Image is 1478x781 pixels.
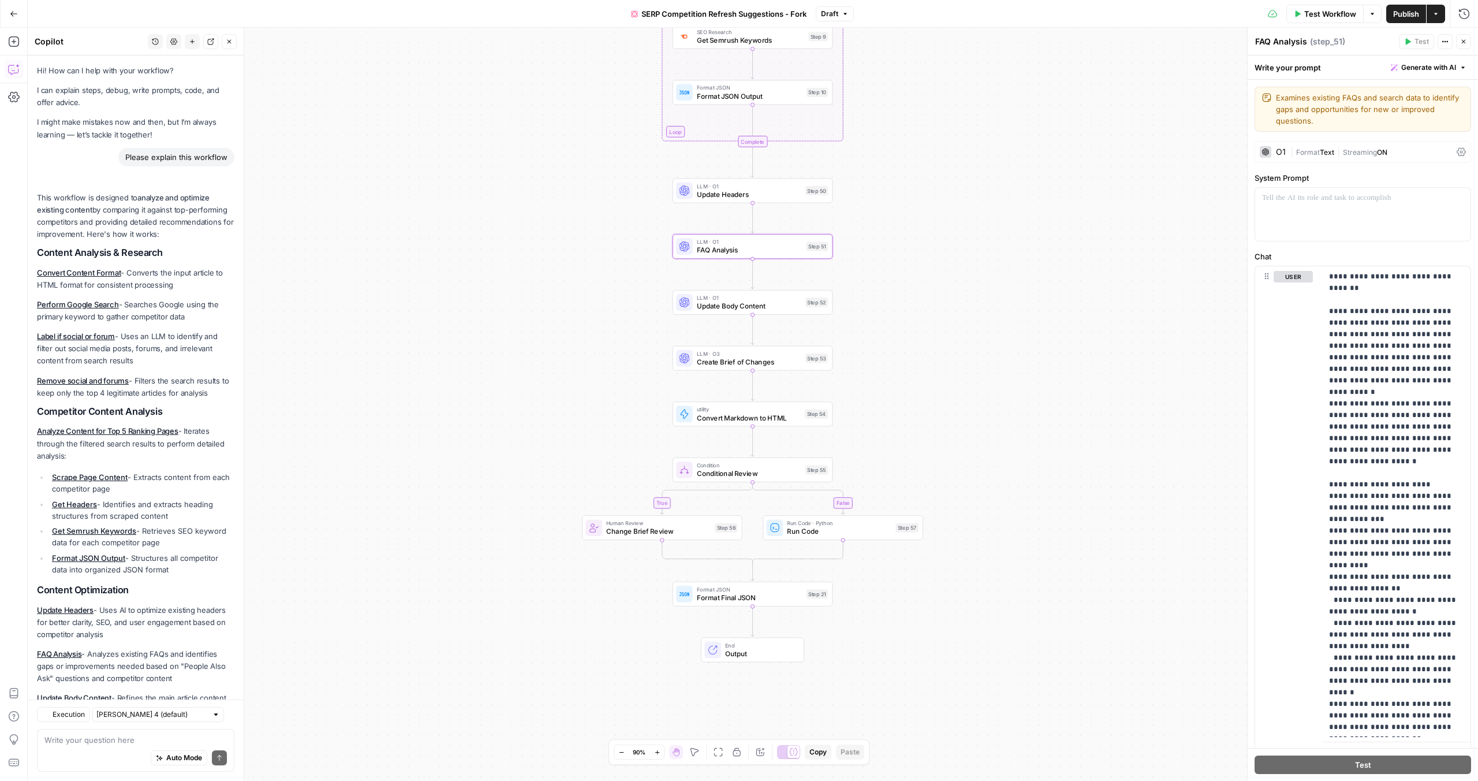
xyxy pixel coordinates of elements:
[37,247,234,258] h2: Content Analysis & Research
[37,300,119,309] a: Perform Google Search
[697,35,804,46] span: Get Semrush Keywords
[763,515,923,540] div: Run Code · PythonRun CodeStep 57
[697,461,801,469] span: Condition
[751,371,754,401] g: Edge from step_53 to step_54
[1276,92,1464,127] textarea: Examines existing FAQs and search data to identify gaps and opportunities for new or improved que...
[52,553,125,563] a: Format JSON Output
[753,540,843,564] g: Edge from step_57 to step_55-conditional-end
[37,299,234,323] p: - Searches Google using the primary keyword to gather competitor data
[673,178,833,203] div: LLM · O1Update HeadersStep 50
[1276,148,1286,156] div: O1
[37,426,178,436] a: Analyze Content for Top 5 Ranking Pages
[697,593,803,603] span: Format Final JSON
[808,32,828,41] div: Step 9
[821,9,838,19] span: Draft
[151,750,207,765] button: Auto Mode
[673,638,833,663] div: EndOutput
[697,293,801,302] span: LLM · O1
[1386,5,1426,23] button: Publish
[673,582,833,607] div: Format JSONFormat Final JSONStep 21
[1320,148,1334,157] span: Text
[697,412,801,423] span: Convert Markdown to HTML
[1399,34,1434,49] button: Test
[37,330,234,367] p: - Uses an LLM to identify and filter out social media posts, forums, and irrelevant content from ...
[1274,271,1313,282] button: user
[1255,756,1471,774] button: Test
[836,745,864,760] button: Paste
[1255,172,1471,184] label: System Prompt
[697,84,803,92] span: Format JSON
[725,648,796,659] span: Output
[673,401,833,426] div: utilityConvert Markdown to HTMLStep 54
[697,245,803,255] span: FAQ Analysis
[49,525,234,548] li: - Retrieves SEO keyword data for each competitor page
[751,426,754,456] g: Edge from step_54 to step_55
[816,6,854,21] button: Draft
[673,458,833,482] div: ConditionConditional ReviewStep 55
[662,540,753,564] g: Edge from step_56 to step_55-conditional-end
[673,136,833,147] div: Complete
[37,692,234,728] p: - Refines the main article content to improve clarity, fill content gaps, and ensure brand consis...
[49,552,234,575] li: - Structures all competitor data into organized JSON format
[37,425,234,462] p: - Iterates through the filtered search results to perform detailed analysis:
[624,5,813,23] button: SERP Competition Refresh Suggestions - Fork
[37,707,90,722] button: Execution
[805,745,831,760] button: Copy
[49,499,234,522] li: - Identifies and extracts heading structures from scraped content
[37,267,234,291] p: - Converts the input article to HTML format for consistent processing
[809,747,827,757] span: Copy
[805,410,828,419] div: Step 54
[52,526,136,535] a: Get Semrush Keywords
[37,585,234,596] h2: Content Optimization
[166,753,202,763] span: Auto Mode
[37,332,115,341] a: Label if social or forum
[37,84,234,109] p: I can explain steps, debug, write prompts, code, and offer advice.
[697,189,801,199] span: Update Headers
[753,482,845,515] g: Edge from step_55 to step_57
[37,268,121,277] a: Convert Content Format
[805,465,828,474] div: Step 55
[807,242,828,251] div: Step 51
[37,192,234,241] p: This workflow is designed to by comparing it against top-performing competitors and providing det...
[751,607,754,637] g: Edge from step_21 to end
[697,468,801,479] span: Conditional Review
[1355,759,1371,771] span: Test
[37,604,234,641] p: - Uses AI to optimize existing headers for better clarity, SEO, and user engagement based on comp...
[1248,55,1478,79] div: Write your prompt
[787,519,891,527] span: Run Code · Python
[751,203,754,233] g: Edge from step_50 to step_51
[715,523,737,533] div: Step 56
[679,32,689,41] img: ey5lt04xp3nqzrimtu8q5fsyor3u
[52,500,97,509] a: Get Headers
[751,49,754,79] g: Edge from step_9 to step_10
[1343,148,1377,157] span: Streaming
[37,116,234,140] p: I might make mistakes now and then, but I’m always learning — let’s tackle it together!
[37,406,234,417] h2: Competitor Content Analysis
[35,36,144,47] div: Copilot
[805,186,828,195] div: Step 50
[1386,60,1471,75] button: Generate with AI
[697,182,801,190] span: LLM · O1
[673,80,833,105] div: Format JSONFormat JSON OutputStep 10
[673,24,833,49] div: SEO ResearchGet Semrush KeywordsStep 9
[805,297,828,307] div: Step 52
[697,356,801,367] span: Create Brief of Changes
[1393,8,1419,20] span: Publish
[725,641,796,649] span: End
[1286,5,1363,23] button: Test Workflow
[673,234,833,259] div: LLM · O1FAQ AnalysisStep 51
[1255,266,1313,764] div: user
[697,237,803,246] span: LLM · O1
[633,747,645,757] span: 90%
[807,589,828,598] div: Step 21
[37,693,111,702] a: Update Body Content
[751,561,754,581] g: Edge from step_55-conditional-end to step_21
[697,91,803,101] span: Format JSON Output
[118,148,234,166] div: Please explain this workflow
[697,349,801,358] span: LLM · O3
[37,649,81,659] a: FAQ Analysis
[1296,148,1320,157] span: Format
[1334,146,1343,157] span: |
[37,648,234,685] p: - Analyzes existing FAQs and identifies gaps or improvements needed based on "People Also Ask" qu...
[37,375,234,399] p: - Filters the search results to keep only the top 4 legitimate articles for analysis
